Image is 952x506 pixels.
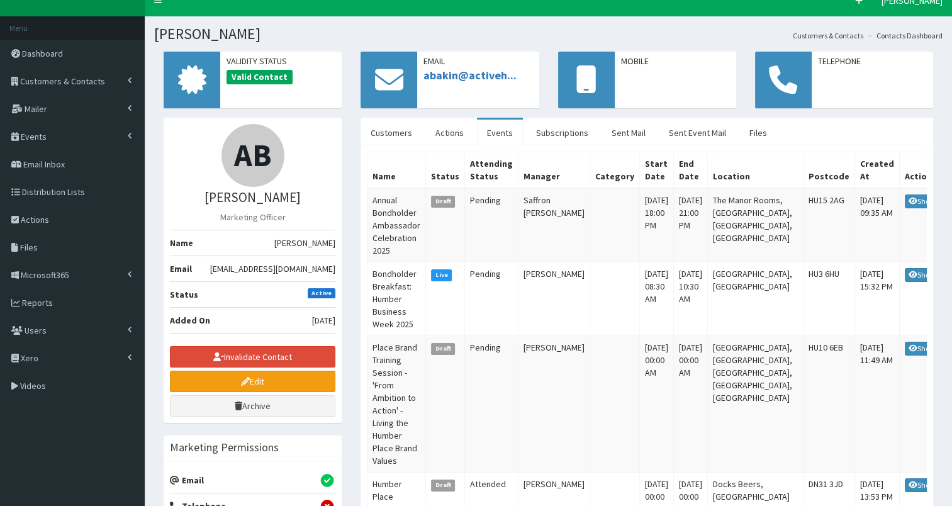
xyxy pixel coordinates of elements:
th: Category [590,152,640,189]
td: Place Brand Training Session - 'From Ambition to Action' - Living the Humber Place Brand Values [367,336,426,473]
a: Events [477,120,523,146]
th: Location [708,152,804,189]
span: Actions [21,214,49,225]
th: Status [426,152,465,189]
span: Draft [431,480,455,491]
td: [DATE] 10:30 AM [674,262,708,336]
span: Customers & Contacts [20,76,105,87]
span: Xero [21,352,38,364]
span: Reports [22,297,53,308]
td: [DATE] 21:00 PM [674,188,708,262]
a: Actions [425,120,474,146]
a: Show [905,268,939,282]
a: Files [739,120,777,146]
td: Saffron [PERSON_NAME] [518,188,590,262]
span: Mailer [25,103,47,115]
td: [DATE] 08:30 AM [640,262,674,336]
a: Subscriptions [526,120,598,146]
td: HU10 6EB [804,336,855,473]
th: Actions [900,152,944,189]
span: Email Inbox [23,159,65,170]
span: Mobile [621,55,730,67]
b: Name [170,237,193,249]
li: Contacts Dashboard [865,30,943,41]
p: Marketing Officer [170,211,335,223]
th: Created At [855,152,900,189]
b: Email [170,475,204,486]
td: [GEOGRAPHIC_DATA], [GEOGRAPHIC_DATA] [708,262,804,336]
td: Pending [465,262,518,336]
th: End Date [674,152,708,189]
td: [DATE] 00:00 AM [674,336,708,473]
th: Postcode [804,152,855,189]
td: The Manor Rooms, [GEOGRAPHIC_DATA], [GEOGRAPHIC_DATA], [GEOGRAPHIC_DATA] [708,188,804,262]
td: [DATE] 15:32 PM [855,262,900,336]
span: AB [234,135,272,175]
a: Show [905,478,939,492]
td: HU15 2AG [804,188,855,262]
span: Telephone [818,55,927,67]
span: Files [20,242,38,253]
span: [EMAIL_ADDRESS][DOMAIN_NAME] [210,262,335,275]
td: HU3 6HU [804,262,855,336]
span: Videos [20,380,46,391]
td: [DATE] 00:00 AM [640,336,674,473]
td: Annual Bondholder Ambassador Celebration 2025 [367,188,426,262]
span: Validity Status [227,55,335,67]
td: [PERSON_NAME] [518,262,590,336]
a: Customers [361,120,422,146]
a: abakin@activeh... [423,68,517,82]
span: Users [25,325,47,336]
span: Live [431,269,452,281]
span: Microsoft365 [21,269,69,281]
span: Email [423,55,532,67]
a: Customers & Contacts [793,30,863,41]
a: Edit [170,371,335,392]
td: [DATE] 09:35 AM [855,188,900,262]
b: Email [170,263,192,274]
th: Start Date [640,152,674,189]
th: Manager [518,152,590,189]
span: Events [21,131,47,142]
span: Draft [431,343,455,354]
h3: [PERSON_NAME] [170,190,335,205]
h1: [PERSON_NAME] [154,26,943,42]
span: [PERSON_NAME] [274,237,335,249]
span: Active [308,288,336,298]
td: [DATE] 11:49 AM [855,336,900,473]
td: Bondholder Breakfast: Humber Business Week 2025 [367,262,426,336]
a: Archive [170,395,335,417]
a: Sent Event Mail [659,120,736,146]
td: Pending [465,188,518,262]
td: Pending [465,336,518,473]
a: Show [905,342,939,356]
a: Show [905,194,939,208]
span: Valid Contact [227,70,293,85]
span: Dashboard [22,48,63,59]
td: [GEOGRAPHIC_DATA], [GEOGRAPHIC_DATA], [GEOGRAPHIC_DATA], [GEOGRAPHIC_DATA], [GEOGRAPHIC_DATA] [708,336,804,473]
span: Distribution Lists [22,186,85,198]
span: Draft [431,196,455,207]
b: Status [170,289,198,300]
b: Added On [170,315,210,326]
a: Sent Mail [602,120,656,146]
th: Name [367,152,426,189]
td: [DATE] 18:00 PM [640,188,674,262]
td: [PERSON_NAME] [518,336,590,473]
button: Invalidate Contact [170,346,335,368]
h3: Marketing Permissions [170,442,279,453]
span: [DATE] [312,314,335,327]
th: Attending Status [465,152,518,189]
